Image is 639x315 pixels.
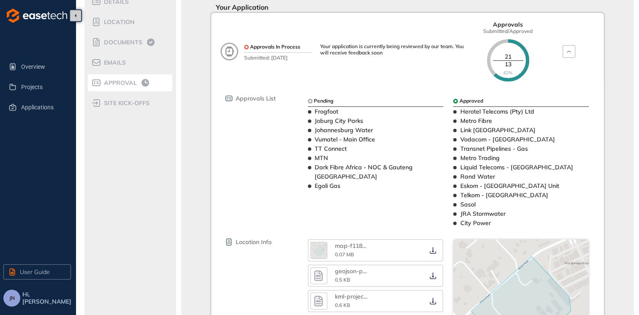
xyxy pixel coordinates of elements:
span: Eskom - [GEOGRAPHIC_DATA] Unit [460,182,559,190]
div: map-f1181cc5.png [335,242,369,250]
span: User Guide [20,267,50,277]
div: kml-project-a374b291-9fde-468b-bf06-2e91b03ad4ca.kml [335,293,369,300]
span: site kick-offs [101,100,150,107]
span: 0.6 KB [335,302,350,308]
span: Location [101,19,135,26]
span: Overview [21,58,64,75]
span: Frogfoot [315,108,338,115]
button: JN [3,290,20,307]
span: Approval [101,79,137,87]
span: ... [364,293,367,300]
span: kml-projec [335,293,364,300]
span: 0.5 KB [335,277,350,283]
span: Johannesburg Water [315,126,373,134]
span: Applications [21,99,64,116]
button: User Guide [3,264,71,280]
span: Approved [459,98,483,104]
span: City Power [460,219,490,227]
div: geojson-project-f2fddb4b-7faa-485b-ab6f-f46355758c05.geojson [335,268,369,275]
span: Approvals List [236,95,276,102]
span: map-f118 [335,242,362,250]
span: Liquid Telecoms - [GEOGRAPHIC_DATA] [460,163,573,171]
span: Egoli Gas [315,182,340,190]
span: JRA Stormwater [460,210,505,217]
span: Joburg City Parks [315,117,363,125]
span: Submitted/Approved [483,28,533,34]
span: Approvals [493,21,523,28]
span: Rand Water [460,173,495,180]
span: Telkom - [GEOGRAPHIC_DATA] [460,191,548,199]
span: Hi, [PERSON_NAME] [22,291,73,305]
span: 62% [503,71,512,76]
span: geojson-p [335,267,363,275]
span: TT Connect [315,145,347,152]
span: Metro Trading [460,154,499,162]
span: Documents [101,39,142,46]
span: Emails [101,59,126,66]
span: Location Info [236,239,272,246]
span: Dark Fibre Africa - NOC & Gauteng [GEOGRAPHIC_DATA] [315,163,413,180]
span: Your Application [211,3,269,11]
span: ... [363,267,367,275]
span: JN [9,295,15,301]
div: Your application is currently being reviewed by our team. You will receive feedback soon [320,43,472,56]
span: Submitted: [DATE] [244,52,312,61]
span: Approvals In Process [250,44,300,50]
span: Projects [21,79,64,95]
span: Link [GEOGRAPHIC_DATA] [460,126,535,134]
span: ... [362,242,366,250]
span: Pending [314,98,333,104]
span: 0.07 MB [335,251,354,258]
img: logo [7,8,67,23]
span: Vumatel - Main Office [315,136,375,143]
span: Metro Fibre [460,117,492,125]
span: Vodacom - [GEOGRAPHIC_DATA] [460,136,555,143]
span: Sasol [460,201,475,208]
span: Herotel Telecoms (Pty) Ltd [460,108,534,115]
span: Transnet Pipelines - Gas [460,145,528,152]
span: MTN [315,154,328,162]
